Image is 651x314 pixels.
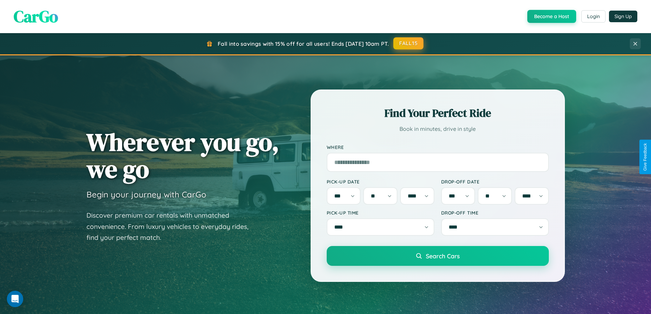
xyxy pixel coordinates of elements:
label: Pick-up Date [327,179,434,185]
span: CarGo [14,5,58,28]
p: Discover premium car rentals with unmatched convenience. From luxury vehicles to everyday rides, ... [86,210,257,243]
h2: Find Your Perfect Ride [327,106,549,121]
label: Drop-off Date [441,179,549,185]
span: Fall into savings with 15% off for all users! Ends [DATE] 10am PT. [218,40,389,47]
button: Search Cars [327,246,549,266]
button: Login [581,10,606,23]
button: Sign Up [609,11,637,22]
p: Book in minutes, drive in style [327,124,549,134]
h1: Wherever you go, we go [86,128,279,182]
div: Give Feedback [643,143,648,171]
button: FALL15 [393,37,423,50]
label: Where [327,144,549,150]
label: Drop-off Time [441,210,549,216]
div: Open Intercom Messenger [7,291,23,307]
span: Search Cars [426,252,460,260]
label: Pick-up Time [327,210,434,216]
button: Become a Host [527,10,576,23]
h3: Begin your journey with CarGo [86,189,206,200]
